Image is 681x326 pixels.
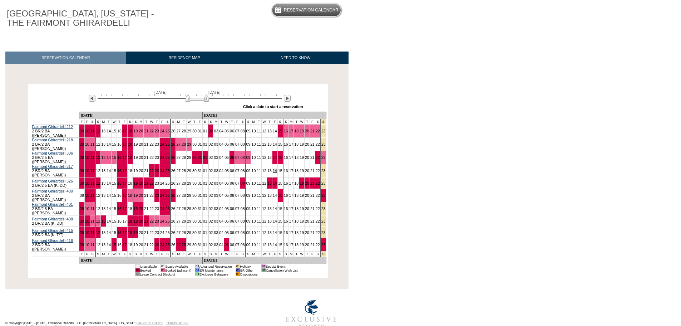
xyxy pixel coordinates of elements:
a: 17 [123,169,127,173]
a: 01 [203,129,207,133]
a: 20 [139,169,143,173]
a: 27 [176,142,181,146]
a: 25 [166,129,170,133]
a: Fairmont Ghirardelli 218 [32,138,73,142]
a: 16 [284,193,288,198]
a: 21 [144,129,148,133]
a: Fairmont Ghirardelli 401 [32,202,73,206]
a: 18 [128,206,132,211]
a: 31 [198,155,202,160]
a: 21 [310,181,315,185]
a: Fairmont Ghirardelli 212 [32,125,73,129]
a: 18 [294,193,298,198]
a: 18 [128,142,132,146]
a: 07 [235,129,240,133]
a: 04 [219,193,223,198]
a: 16 [117,193,122,198]
a: 29 [187,181,191,185]
a: 05 [224,155,229,160]
a: 21 [144,142,148,146]
a: 28 [182,181,186,185]
a: 08 [241,193,245,198]
a: 20 [305,193,309,198]
a: 21 [144,169,148,173]
a: 29 [187,155,191,160]
a: 10 [251,169,256,173]
a: 29 [187,129,191,133]
a: 12 [262,155,266,160]
a: 28 [182,129,186,133]
a: 14 [107,206,111,211]
a: 09 [246,169,251,173]
a: 04 [219,181,223,185]
a: 25 [166,181,170,185]
a: 23 [321,142,326,146]
a: 19 [300,142,304,146]
a: 16 [117,155,122,160]
img: Next [284,95,291,102]
a: 13 [267,193,272,198]
a: 12 [96,181,100,185]
a: 16 [117,206,122,211]
a: 26 [171,142,176,146]
a: 12 [262,142,266,146]
a: 27 [176,155,181,160]
a: 24 [160,181,164,185]
a: 13 [267,169,272,173]
a: 21 [144,193,148,198]
a: 12 [262,193,266,198]
a: 10 [85,193,89,198]
a: 20 [139,142,143,146]
a: 13 [101,169,105,173]
a: 19 [300,181,304,185]
a: 18 [294,181,298,185]
a: 09 [80,169,84,173]
a: 26 [171,155,176,160]
a: 26 [171,129,176,133]
a: 19 [134,181,138,185]
a: 23 [321,181,326,185]
a: 18 [128,169,132,173]
a: 15 [112,193,116,198]
a: 19 [134,129,138,133]
a: 21 [310,193,315,198]
a: 22 [149,181,154,185]
a: 11 [257,129,261,133]
a: 10 [85,129,89,133]
a: 31 [198,181,202,185]
a: 15 [278,142,282,146]
a: 14 [107,155,111,160]
a: 21 [310,129,315,133]
a: 21 [310,155,315,160]
a: 19 [300,129,304,133]
a: 21 [144,181,148,185]
a: 09 [246,142,251,146]
a: 08 [241,169,245,173]
a: 15 [112,129,116,133]
a: 05 [224,181,229,185]
a: 27 [176,169,181,173]
a: 13 [267,155,272,160]
a: 01 [203,142,207,146]
a: 18 [294,169,298,173]
a: 22 [316,142,320,146]
a: 21 [144,155,148,160]
a: 22 [149,155,154,160]
a: 15 [278,155,282,160]
a: 02 [209,142,213,146]
a: 19 [134,155,138,160]
a: 21 [310,169,315,173]
a: 06 [230,142,234,146]
a: 21 [310,142,315,146]
a: 19 [134,142,138,146]
a: 28 [182,193,186,198]
a: 04 [219,129,223,133]
a: 22 [316,129,320,133]
a: 11 [90,142,95,146]
a: 09 [80,155,84,160]
a: 17 [289,155,293,160]
a: 15 [112,155,116,160]
a: 30 [192,181,197,185]
a: 24 [160,129,164,133]
a: 29 [187,193,191,198]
